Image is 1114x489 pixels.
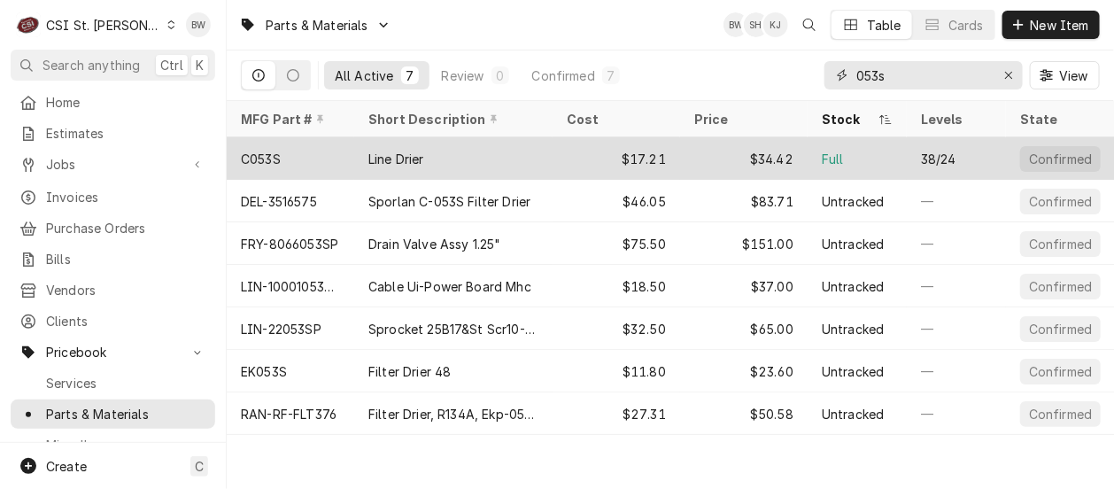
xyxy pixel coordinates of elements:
[606,66,616,85] div: 7
[921,110,988,128] div: Levels
[368,235,501,253] div: Drain Valve Assy 1.25"
[763,12,788,37] div: KJ
[11,276,215,305] a: Vendors
[1020,110,1102,128] div: State
[11,431,215,460] a: Miscellaneous
[368,405,538,423] div: Filter Drier, R134A, Ekp-053S
[822,362,884,381] div: Untracked
[196,56,204,74] span: K
[46,250,206,268] span: Bills
[1002,11,1100,39] button: New Item
[232,11,398,40] a: Go to Parts & Materials
[241,110,337,128] div: MFG Part #
[822,405,884,423] div: Untracked
[921,150,956,168] div: 38/24
[1027,150,1094,168] div: Confirmed
[553,222,680,265] div: $75.50
[867,16,901,35] div: Table
[532,66,595,85] div: Confirmed
[822,320,884,338] div: Untracked
[195,457,204,476] span: C
[11,307,215,336] a: Clients
[241,362,287,381] div: EK053S
[46,188,206,206] span: Invoices
[46,93,206,112] span: Home
[46,312,206,330] span: Clients
[744,12,769,37] div: SH
[1027,362,1094,381] div: Confirmed
[405,66,415,85] div: 7
[1027,16,1093,35] span: New Item
[680,222,808,265] div: $151.00
[11,338,215,367] a: Go to Pricebook
[368,150,424,168] div: Line Drier
[368,110,535,128] div: Short Description
[16,12,41,37] div: C
[46,16,161,35] div: CSI St. [PERSON_NAME]
[241,235,338,253] div: FRY-8066053SP
[1030,61,1100,89] button: View
[822,235,884,253] div: Untracked
[11,88,215,117] a: Home
[680,307,808,350] div: $65.00
[680,265,808,307] div: $37.00
[266,16,368,35] span: Parts & Materials
[763,12,788,37] div: Ken Jiricek's Avatar
[335,66,394,85] div: All Active
[723,12,748,37] div: Brad Wicks's Avatar
[822,192,884,211] div: Untracked
[907,180,1006,222] div: —
[11,213,215,243] a: Purchase Orders
[567,110,662,128] div: Cost
[822,150,844,168] div: Full
[723,12,748,37] div: BW
[368,320,538,338] div: Sprocket 25B17&St Scr10-32
[46,405,206,423] span: Parts & Materials
[680,180,808,222] div: $83.71
[186,12,211,37] div: Brad Wicks's Avatar
[680,392,808,435] div: $50.58
[680,137,808,180] div: $34.42
[680,350,808,392] div: $23.60
[442,66,484,85] div: Review
[186,12,211,37] div: BW
[694,110,790,128] div: Price
[241,277,340,296] div: LIN-10001053SP
[1027,405,1094,423] div: Confirmed
[46,436,206,454] span: Miscellaneous
[11,182,215,212] a: Invoices
[11,369,215,398] a: Services
[822,277,884,296] div: Untracked
[1027,320,1094,338] div: Confirmed
[241,192,317,211] div: DEL-3516575
[368,277,531,296] div: Cable Ui-Power Board Mhc
[46,155,180,174] span: Jobs
[907,265,1006,307] div: —
[994,61,1023,89] button: Erase input
[744,12,769,37] div: Sydney Hankins's Avatar
[948,16,984,35] div: Cards
[822,110,875,128] div: Stock
[11,119,215,148] a: Estimates
[46,124,206,143] span: Estimates
[241,320,321,338] div: LIN-22053SP
[46,219,206,237] span: Purchase Orders
[368,192,530,211] div: Sporlan C-053S Filter Drier
[907,222,1006,265] div: —
[11,150,215,179] a: Go to Jobs
[795,11,824,39] button: Open search
[11,400,215,429] a: Parts & Materials
[553,307,680,350] div: $32.50
[856,61,989,89] input: Keyword search
[553,350,680,392] div: $11.80
[907,392,1006,435] div: —
[11,50,215,81] button: Search anythingCtrlK
[241,405,337,423] div: RAN-RF-FLT376
[43,56,140,74] span: Search anything
[1027,277,1094,296] div: Confirmed
[11,244,215,274] a: Bills
[368,362,451,381] div: Filter Drier 48
[1056,66,1092,85] span: View
[553,392,680,435] div: $27.31
[553,180,680,222] div: $46.05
